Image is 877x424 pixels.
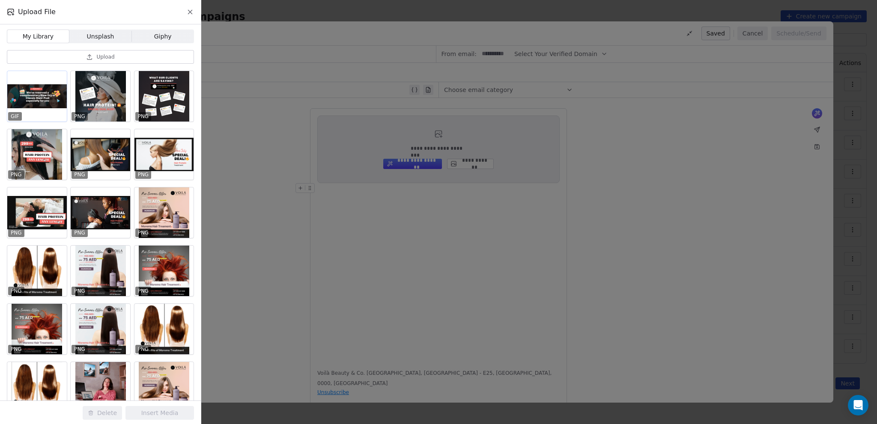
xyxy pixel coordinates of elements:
p: PNG [138,288,149,294]
p: GIF [11,113,19,120]
p: PNG [11,288,22,294]
p: PNG [74,171,85,178]
span: Giphy [154,32,172,41]
button: Insert Media [125,406,194,420]
p: PNG [11,171,22,178]
p: PNG [74,288,85,294]
span: Unsplash [87,32,114,41]
button: Delete [83,406,122,420]
p: PNG [138,171,149,178]
div: Open Intercom Messenger [848,395,868,415]
span: Upload File [18,7,56,17]
p: PNG [138,229,149,236]
p: PNG [11,229,22,236]
p: PNG [11,346,22,353]
p: PNG [74,229,85,236]
p: PNG [74,346,85,353]
p: PNG [138,113,149,120]
p: PNG [138,346,149,353]
span: Upload [96,53,114,60]
p: PNG [74,113,85,120]
button: Upload [7,50,194,64]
